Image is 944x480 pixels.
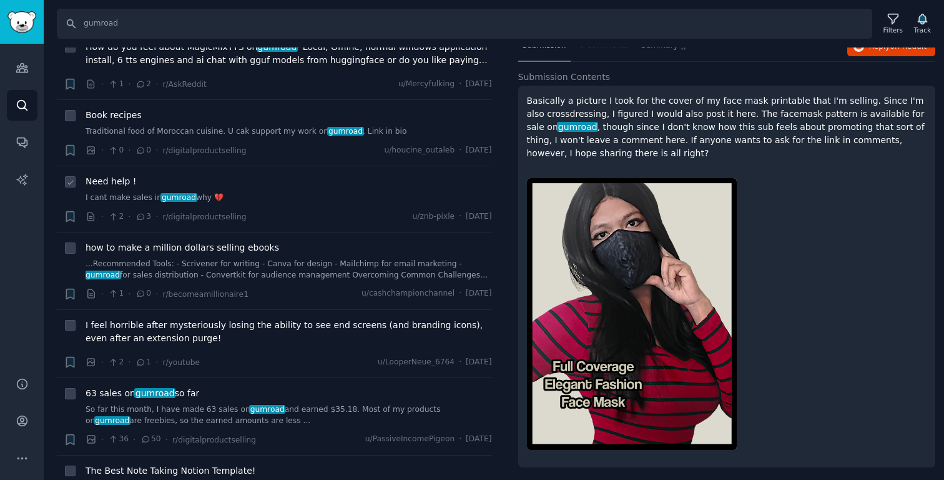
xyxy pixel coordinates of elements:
span: 50 [140,434,161,445]
span: · [459,434,461,445]
span: u/Mercyfulking [398,79,455,90]
span: [DATE] [466,434,491,445]
span: · [101,433,104,446]
span: [DATE] [466,145,491,156]
a: I feel horrible after mysteriously losing the ability to see end screens (and branding icons), ev... [86,319,492,345]
span: · [155,356,158,369]
span: 2 [108,211,124,222]
span: gumroad [327,127,364,136]
span: u/PassiveIncomePigeon [365,434,455,445]
span: gumroad [84,271,121,279]
a: I cant make sales ingumroadwhy 💔 [86,192,492,204]
a: Need help ! [86,175,136,188]
span: · [101,287,104,301]
span: · [459,79,461,90]
span: · [459,145,461,156]
span: 3 [135,211,151,222]
a: how to make a million dollars selling ebooks [86,241,279,254]
span: · [101,144,104,157]
input: Search Keyword [57,9,872,39]
span: 0 [135,145,151,156]
span: gumroad [257,42,298,52]
a: So far this month, I have made 63 sales ongumroadand earned $35.18. Most of my products ongumroad... [86,404,492,426]
span: [DATE] [466,288,491,299]
span: 36 [108,434,129,445]
span: · [459,288,461,299]
span: · [128,144,130,157]
span: · [128,356,130,369]
div: Filters [883,26,903,34]
span: · [133,433,135,446]
span: u/znb-pixle [413,211,455,222]
span: · [165,433,168,446]
span: u/LooperNeue_6764 [378,357,455,368]
span: 1 [108,79,124,90]
span: · [155,287,158,301]
div: Track [914,26,931,34]
button: Track [910,11,935,37]
img: GummySearch logo [7,11,36,33]
a: The Best Note Taking Notion Template! [86,464,255,477]
span: · [101,356,104,369]
span: · [101,210,104,223]
a: ...Recommended Tools: - Scrivener for writing - Canva for design - Mailchimp for email marketing ... [86,259,492,281]
span: 0 [108,145,124,156]
span: u/houcine_outaleb [384,145,455,156]
span: 2 [135,79,151,90]
span: · [155,144,158,157]
span: [DATE] [466,79,491,90]
span: 1 [108,288,124,299]
span: · [128,210,130,223]
span: · [155,77,158,91]
p: Basically a picture I took for the cover of my face mask printable that I'm selling. Since I'm al... [527,94,927,160]
span: · [128,287,130,301]
span: r/youtube [162,358,200,367]
span: on Reddit [890,42,927,51]
span: · [155,210,158,223]
span: gumroad [94,416,131,425]
span: How do you feel about MagicMixTTS on - Local, Offline, normal windows application install, 6 tts ... [86,41,492,67]
span: [DATE] [466,357,491,368]
span: gumroad [134,388,175,398]
span: r/AskReddit [162,80,206,89]
span: 1 [135,357,151,368]
span: r/digitalproductselling [172,436,256,444]
span: gumroad [249,405,286,414]
span: r/digitalproductselling [162,146,246,155]
span: 0 [135,288,151,299]
span: gumroad [557,122,598,132]
a: 63 sales ongumroadso far [86,387,199,400]
span: r/becomeamillionaire1 [162,290,248,299]
span: u/cashchampionchannel [361,288,455,299]
span: gumroad [160,193,197,202]
img: Well, let's start with something simple. [527,178,737,450]
a: How do you feel about MagicMixTTS ongumroad- Local, Offline, normal windows application install, ... [86,41,492,67]
span: r/digitalproductselling [162,212,246,221]
span: [DATE] [466,211,491,222]
span: · [101,77,104,91]
a: Book recipes [86,109,142,122]
span: · [459,211,461,222]
a: Traditional food of Moroccan cuisine. U cak support my work ongumroad. Link in bio [86,126,492,137]
span: 2 [108,357,124,368]
span: · [459,357,461,368]
span: · [128,77,130,91]
span: Submission Contents [518,71,611,84]
span: 63 sales on so far [86,387,199,400]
